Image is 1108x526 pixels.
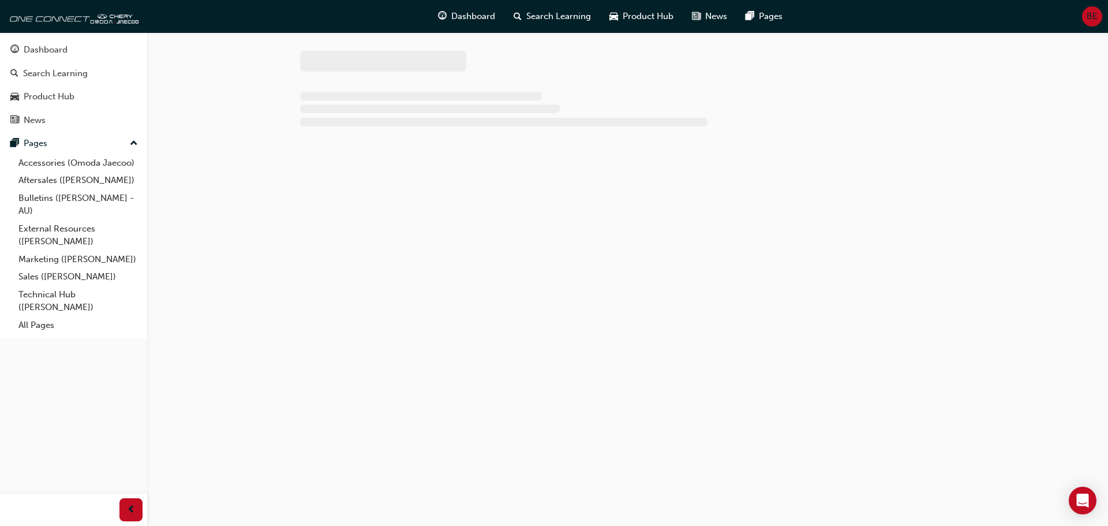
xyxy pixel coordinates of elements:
[438,9,447,24] span: guage-icon
[736,5,792,28] a: pages-iconPages
[130,136,138,151] span: up-icon
[14,154,143,172] a: Accessories (Omoda Jaecoo)
[127,503,136,517] span: prev-icon
[14,316,143,334] a: All Pages
[23,67,88,80] div: Search Learning
[24,90,74,103] div: Product Hub
[24,137,47,150] div: Pages
[5,86,143,107] a: Product Hub
[5,39,143,61] a: Dashboard
[683,5,736,28] a: news-iconNews
[429,5,504,28] a: guage-iconDashboard
[5,133,143,154] button: Pages
[746,9,754,24] span: pages-icon
[5,37,143,133] button: DashboardSearch LearningProduct HubNews
[14,268,143,286] a: Sales ([PERSON_NAME])
[600,5,683,28] a: car-iconProduct Hub
[14,220,143,251] a: External Resources ([PERSON_NAME])
[10,45,19,55] span: guage-icon
[5,63,143,84] a: Search Learning
[5,110,143,131] a: News
[692,9,701,24] span: news-icon
[1069,487,1096,514] div: Open Intercom Messenger
[504,5,600,28] a: search-iconSearch Learning
[10,139,19,149] span: pages-icon
[526,10,591,23] span: Search Learning
[10,69,18,79] span: search-icon
[623,10,673,23] span: Product Hub
[451,10,495,23] span: Dashboard
[14,171,143,189] a: Aftersales ([PERSON_NAME])
[10,115,19,126] span: news-icon
[1082,6,1102,27] button: BE
[24,114,46,127] div: News
[759,10,783,23] span: Pages
[14,189,143,220] a: Bulletins ([PERSON_NAME] - AU)
[10,92,19,102] span: car-icon
[705,10,727,23] span: News
[514,9,522,24] span: search-icon
[14,286,143,316] a: Technical Hub ([PERSON_NAME])
[24,43,68,57] div: Dashboard
[14,251,143,268] a: Marketing ([PERSON_NAME])
[6,5,138,28] img: oneconnect
[609,9,618,24] span: car-icon
[1087,10,1098,23] span: BE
